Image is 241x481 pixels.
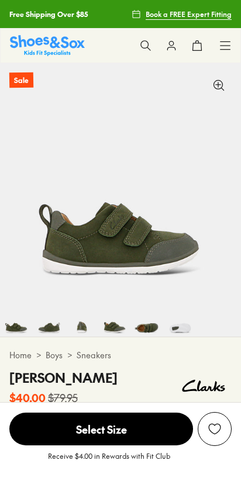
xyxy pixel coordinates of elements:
span: Book a FREE Expert Fitting [146,9,232,19]
h4: [PERSON_NAME] [9,368,118,387]
button: Select Size [9,412,193,446]
img: Melvin Dark Olive [164,304,197,337]
a: Book a FREE Expert Fitting [132,4,232,25]
div: > > [9,349,232,361]
s: $79.95 [48,390,78,406]
b: $40.00 [9,390,46,406]
img: Melvin Dark Olive [131,304,164,337]
a: Boys [46,349,63,361]
img: SNS_Logo_Responsive.svg [10,35,85,56]
p: Sale [9,72,33,88]
img: Melvin Dark Olive [66,304,98,337]
img: Melvin Dark Olive [98,304,131,337]
a: Shoes & Sox [10,35,85,56]
a: Home [9,349,32,361]
img: Melvin Dark Olive [33,304,66,337]
img: Vendor logo [175,368,232,403]
span: Select Size [9,413,193,445]
p: Receive $4.00 in Rewards with Fit Club [48,451,170,472]
button: Add to Wishlist [198,412,232,446]
a: Sneakers [77,349,111,361]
